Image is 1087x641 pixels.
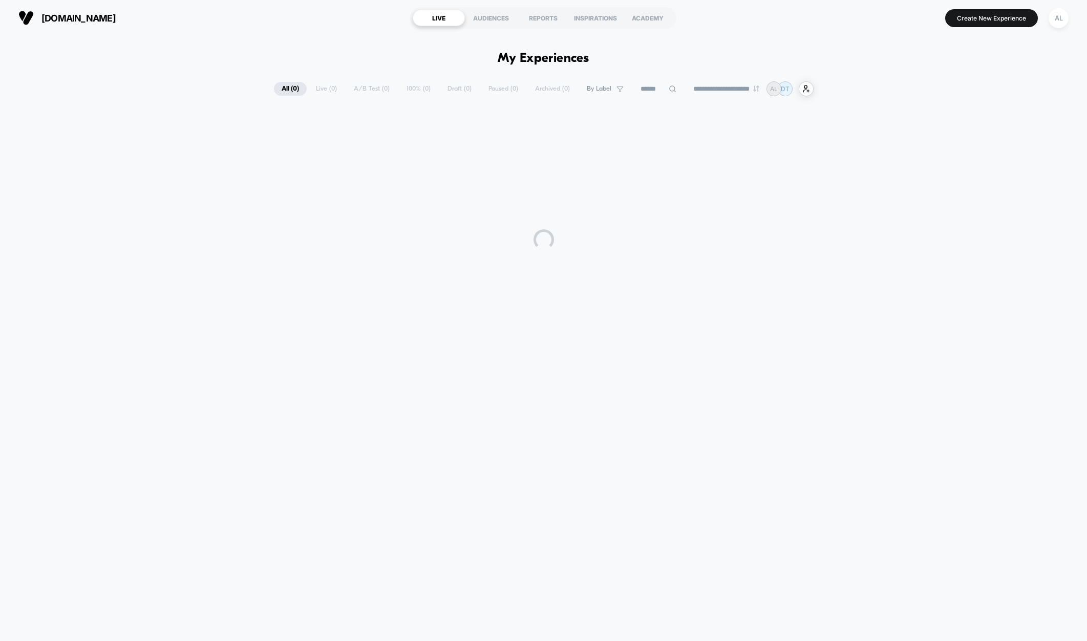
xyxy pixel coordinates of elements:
span: All ( 0 ) [274,82,307,96]
button: AL [1046,8,1072,29]
div: AUDIENCES [465,10,517,26]
p: DT [781,85,790,93]
button: Create New Experience [945,9,1038,27]
p: AL [770,85,778,93]
img: Visually logo [18,10,34,26]
span: [DOMAIN_NAME] [41,13,116,24]
div: ACADEMY [622,10,674,26]
img: end [753,86,759,92]
div: LIVE [413,10,465,26]
div: AL [1049,8,1069,28]
div: INSPIRATIONS [569,10,622,26]
span: By Label [587,85,611,93]
div: REPORTS [517,10,569,26]
button: [DOMAIN_NAME] [15,10,119,26]
h1: My Experiences [498,51,589,66]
